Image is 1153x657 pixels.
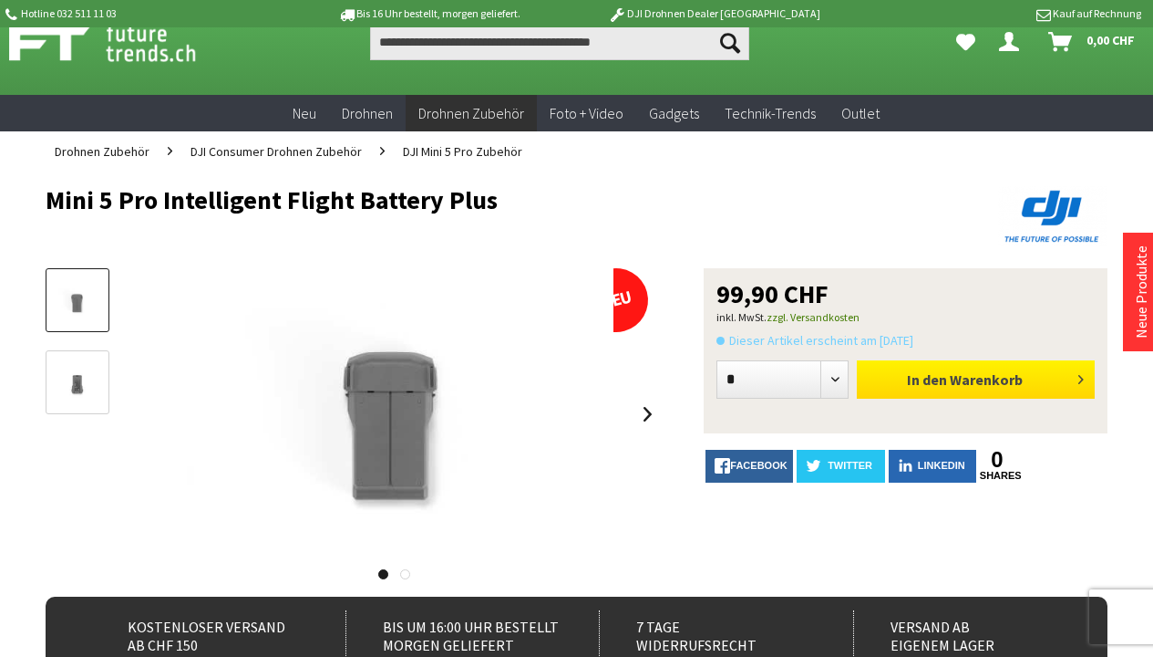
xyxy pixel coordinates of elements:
[9,20,236,66] img: Shop Futuretrends - zur Startseite wechseln
[176,268,613,560] img: Mini 5 Pro Intelligent Flight Battery Plus
[712,95,829,132] a: Technik-Trends
[181,131,371,172] a: DJI Consumer Drohnen Zubehör
[293,104,316,122] span: Neu
[537,95,636,132] a: Foto + Video
[841,104,880,122] span: Outlet
[992,24,1034,60] a: Dein Konto
[46,186,895,214] h1: Mini 5 Pro Intelligent Flight Battery Plus
[1041,24,1144,60] a: Warenkorb
[767,310,860,324] a: zzgl. Versandkosten
[550,104,623,122] span: Foto + Video
[907,370,947,389] span: In den
[345,610,569,656] div: Bis um 16:00 Uhr bestellt Morgen geliefert
[857,3,1141,25] p: Kauf auf Rechnung
[287,3,571,25] p: Bis 16 Uhr bestellt, morgen geliefert.
[716,307,1095,328] p: inkl. MwSt.
[46,131,159,172] a: Drohnen Zubehör
[571,3,856,25] p: DJI Drohnen Dealer [GEOGRAPHIC_DATA]
[599,610,822,656] div: 7 Tage Widerrufsrecht
[857,360,1095,399] button: In den Warenkorb
[918,460,965,471] span: LinkedIn
[716,281,829,307] span: 99,90 CHF
[853,610,1076,656] div: Versand ab eigenem Lager
[889,450,976,483] a: LinkedIn
[394,131,531,172] a: DJI Mini 5 Pro Zubehör
[797,450,884,483] a: twitter
[947,24,984,60] a: Meine Favoriten
[1086,26,1135,55] span: 0,00 CHF
[980,450,1014,470] a: 0
[190,143,362,160] span: DJI Consumer Drohnen Zubehör
[950,370,1023,389] span: Warenkorb
[711,24,749,60] button: Suchen
[725,104,816,122] span: Technik-Trends
[280,95,329,132] a: Neu
[329,95,406,132] a: Drohnen
[370,24,749,60] input: Produkt, Marke, Kategorie, EAN, Artikelnummer…
[828,460,872,471] span: twitter
[705,450,793,483] a: facebook
[418,104,524,122] span: Drohnen Zubehör
[3,3,287,25] p: Hotline 032 511 11 03
[998,186,1107,246] img: DJI
[55,143,149,160] span: Drohnen Zubehör
[649,104,699,122] span: Gadgets
[980,470,1014,482] a: shares
[829,95,892,132] a: Outlet
[91,610,314,656] div: Kostenloser Versand ab CHF 150
[1132,245,1150,339] a: Neue Produkte
[406,95,537,132] a: Drohnen Zubehör
[636,95,712,132] a: Gadgets
[403,143,522,160] span: DJI Mini 5 Pro Zubehör
[51,284,104,319] img: Vorschau: Mini 5 Pro Intelligent Flight Battery Plus
[730,460,787,471] span: facebook
[342,104,393,122] span: Drohnen
[716,329,913,351] span: Dieser Artikel erscheint am [DATE]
